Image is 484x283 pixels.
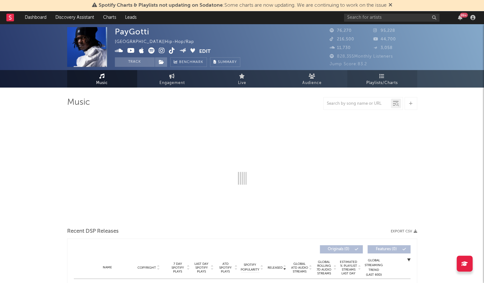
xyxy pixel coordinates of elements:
[344,14,439,22] input: Search for artists
[291,262,308,273] span: Global ATD Audio Streams
[67,228,119,235] span: Recent DSP Releases
[137,266,156,270] span: Copyright
[238,79,246,87] span: Live
[458,15,462,20] button: 99+
[99,3,387,8] span: : Some charts are now updating. We are continuing to work on the issue
[320,245,363,253] button: Originals(0)
[391,230,417,233] button: Export CSV
[277,70,347,88] a: Audience
[324,101,391,106] input: Search by song name or URL
[330,29,352,33] span: 76,270
[207,70,277,88] a: Live
[193,262,210,273] span: Last Day Spotify Plays
[99,3,223,8] span: Spotify Charts & Playlists not updating on Sodatone
[315,260,333,275] span: Global Rolling 7D Audio Streams
[170,57,207,67] a: Benchmark
[51,11,99,24] a: Discovery Assistant
[330,62,367,66] span: Jump Score: 83.2
[366,79,398,87] span: Playlists/Charts
[372,247,401,251] span: Features ( 0 )
[368,245,410,253] button: Features(0)
[67,70,137,88] a: Music
[199,47,211,55] button: Edit
[96,79,108,87] span: Music
[121,11,141,24] a: Leads
[87,265,128,270] div: Name
[389,3,392,8] span: Dismiss
[20,11,51,24] a: Dashboard
[324,247,353,251] span: Originals ( 0 )
[330,54,393,59] span: 828,355 Monthly Listeners
[241,263,259,272] span: Spotify Popularity
[373,29,395,33] span: 95,228
[218,60,237,64] span: Summary
[169,262,186,273] span: 7 Day Spotify Plays
[373,37,396,41] span: 44,700
[340,260,357,275] span: Estimated % Playlist Streams Last Day
[115,57,155,67] button: Track
[115,27,149,36] div: PayGotti
[159,79,185,87] span: Engagement
[137,70,207,88] a: Engagement
[330,37,354,41] span: 216,500
[364,258,383,277] div: Global Streaming Trend (Last 60D)
[268,266,283,270] span: Released
[373,46,393,50] span: 3,058
[115,38,201,46] div: [GEOGRAPHIC_DATA] | Hip-Hop/Rap
[179,59,203,66] span: Benchmark
[330,46,351,50] span: 11,730
[302,79,322,87] span: Audience
[99,11,121,24] a: Charts
[460,13,468,18] div: 99 +
[217,262,234,273] span: ATD Spotify Plays
[210,57,240,67] button: Summary
[347,70,417,88] a: Playlists/Charts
